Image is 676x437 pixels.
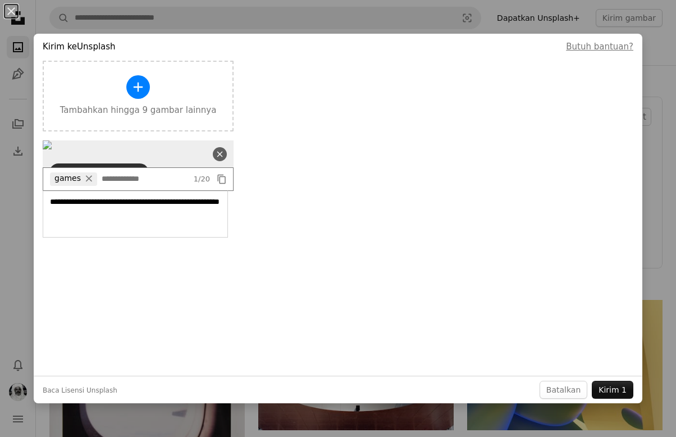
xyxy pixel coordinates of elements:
[540,381,587,399] button: Batalkan
[81,172,97,185] button: ×
[43,386,117,395] a: Baca Lisensi Unsplash
[43,40,116,53] h4: Kirim ke Unsplash
[60,75,217,117] button: Tambahkan hingga 9 gambar lainnya
[194,174,210,185] span: 1/20
[50,172,97,186] span: games
[592,381,633,399] button: Kirim 1
[566,42,633,52] a: Butuh bantuan?
[49,163,149,181] button: Tambahkan lokasi
[212,170,231,189] button: Salin ke papan klip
